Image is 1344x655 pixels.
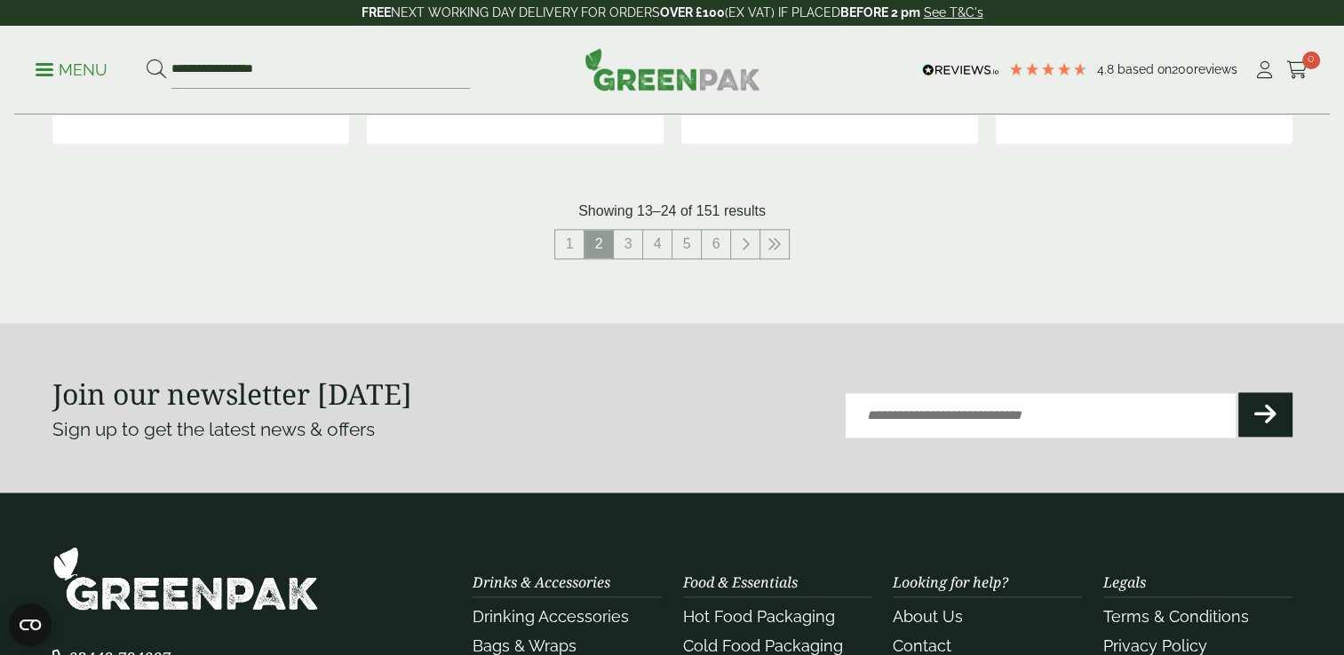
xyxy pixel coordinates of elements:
[683,636,843,655] a: Cold Food Packaging
[1103,607,1249,626] a: Terms & Conditions
[1097,62,1117,76] span: 4.8
[660,5,725,20] strong: OVER £100
[1172,62,1194,76] span: 200
[52,415,610,444] p: Sign up to get the latest news & offers
[1286,61,1308,79] i: Cart
[36,59,107,81] p: Menu
[473,607,629,626] a: Drinking Accessories
[1103,636,1207,655] a: Privacy Policy
[473,636,577,655] a: Bags & Wraps
[683,607,835,626] a: Hot Food Packaging
[9,604,52,646] button: Open CMP widget
[585,230,613,258] span: 2
[1253,61,1276,79] i: My Account
[52,375,412,413] strong: Join our newsletter [DATE]
[1302,51,1320,69] span: 0
[1194,62,1237,76] span: reviews
[1117,62,1172,76] span: Based on
[578,201,766,222] p: Showing 13–24 of 151 results
[702,230,730,258] a: 6
[893,607,963,626] a: About Us
[643,230,672,258] a: 4
[1008,61,1088,77] div: 4.79 Stars
[672,230,701,258] a: 5
[893,636,951,655] a: Contact
[614,230,642,258] a: 3
[1286,57,1308,83] a: 0
[924,5,983,20] a: See T&C's
[36,59,107,77] a: Menu
[555,230,584,258] a: 1
[52,546,319,611] img: GreenPak Supplies
[840,5,920,20] strong: BEFORE 2 pm
[922,64,999,76] img: REVIEWS.io
[362,5,391,20] strong: FREE
[585,48,760,91] img: GreenPak Supplies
